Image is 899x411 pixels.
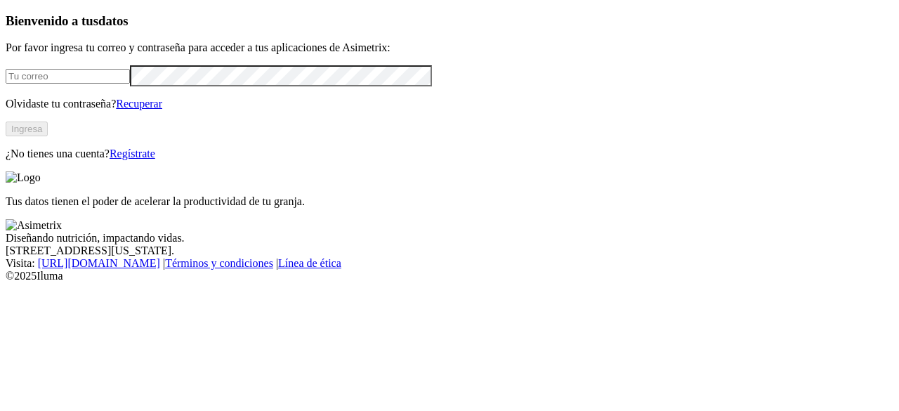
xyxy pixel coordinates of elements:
a: [URL][DOMAIN_NAME] [38,257,160,269]
h3: Bienvenido a tus [6,13,893,29]
div: Diseñando nutrición, impactando vidas. [6,232,893,244]
a: Términos y condiciones [165,257,273,269]
input: Tu correo [6,69,130,84]
div: Visita : | | [6,257,893,270]
p: Tus datos tienen el poder de acelerar la productividad de tu granja. [6,195,893,208]
a: Línea de ética [278,257,341,269]
button: Ingresa [6,122,48,136]
a: Regístrate [110,148,155,159]
a: Recuperar [116,98,162,110]
p: Por favor ingresa tu correo y contraseña para acceder a tus aplicaciones de Asimetrix: [6,41,893,54]
span: datos [98,13,129,28]
img: Logo [6,171,41,184]
div: [STREET_ADDRESS][US_STATE]. [6,244,893,257]
div: © 2025 Iluma [6,270,893,282]
p: Olvidaste tu contraseña? [6,98,893,110]
img: Asimetrix [6,219,62,232]
p: ¿No tienes una cuenta? [6,148,893,160]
